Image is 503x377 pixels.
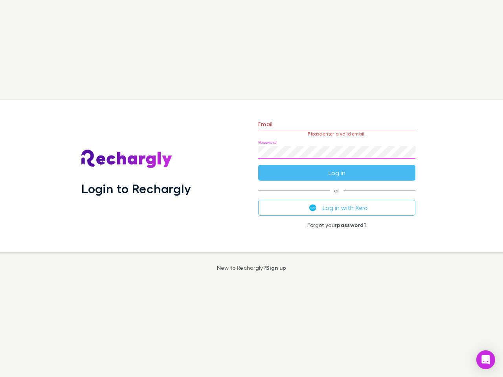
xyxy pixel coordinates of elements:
[258,139,277,145] label: Password
[258,165,415,181] button: Log in
[476,350,495,369] div: Open Intercom Messenger
[266,264,286,271] a: Sign up
[337,221,363,228] a: password
[258,190,415,190] span: or
[81,181,191,196] h1: Login to Rechargly
[309,204,316,211] img: Xero's logo
[217,265,286,271] p: New to Rechargly?
[258,222,415,228] p: Forgot your ?
[258,131,415,137] p: Please enter a valid email.
[258,200,415,216] button: Log in with Xero
[81,150,173,168] img: Rechargly's Logo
